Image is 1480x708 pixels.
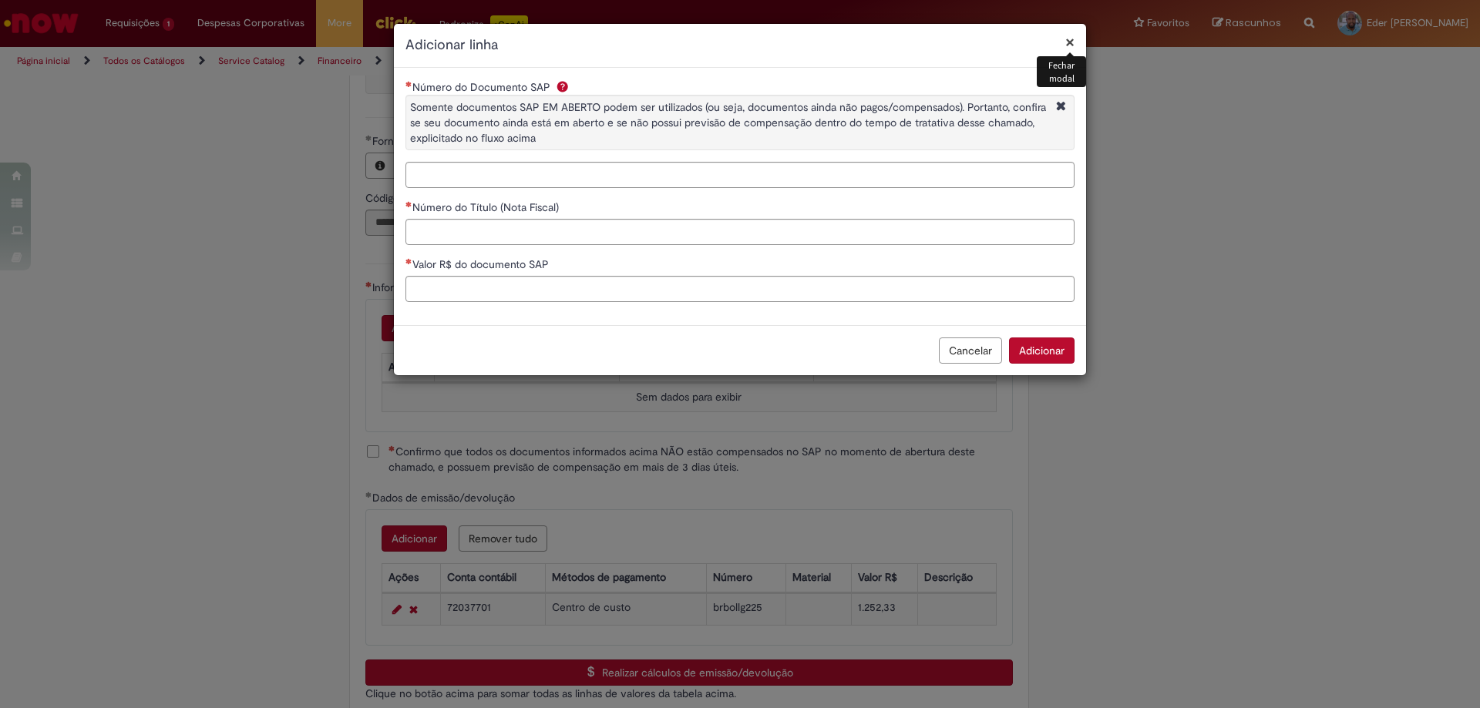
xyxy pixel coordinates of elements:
[410,100,1046,145] span: Somente documentos SAP EM ABERTO podem ser utilizados (ou seja, documentos ainda não pagos/compen...
[939,337,1002,364] button: Cancelar
[1037,56,1086,87] div: Fechar modal
[405,81,412,87] span: Necessários
[1052,99,1070,116] i: Fechar More information Por question_numero_do_documento_sap
[553,80,572,92] span: Ajuda para Número do Documento SAP
[405,35,1075,55] h2: Adicionar linha
[405,276,1075,302] input: Valor R$ do documento SAP
[412,80,553,94] span: Número do Documento SAP
[405,162,1075,188] input: Número do Documento SAP
[1065,34,1075,50] button: Fechar modal
[405,219,1075,245] input: Número do Título (Nota Fiscal)
[1009,337,1075,364] button: Adicionar
[405,201,412,207] span: Necessários
[412,200,562,214] span: Número do Título (Nota Fiscal)
[412,257,552,271] span: Valor R$ do documento SAP
[405,258,412,264] span: Necessários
